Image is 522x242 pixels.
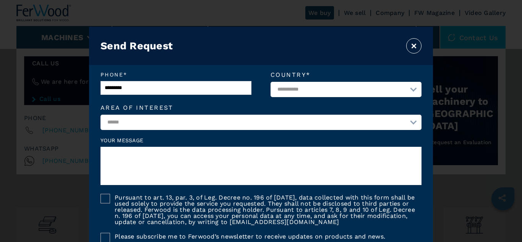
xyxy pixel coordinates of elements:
[101,138,421,143] label: Your message
[110,233,385,240] label: Please subscribe me to Ferwood’s newsletter to receive updates on products and news.
[101,105,421,111] label: Area of interest
[110,194,421,225] label: Pursuant to art. 13, par. 3, of Leg. Decree no. 196 of [DATE], data collected with this form shal...
[101,72,251,77] em: Phone
[101,81,251,95] input: Phone*
[406,38,421,54] button: ×
[271,72,421,78] label: Country
[101,40,173,52] h3: Send Request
